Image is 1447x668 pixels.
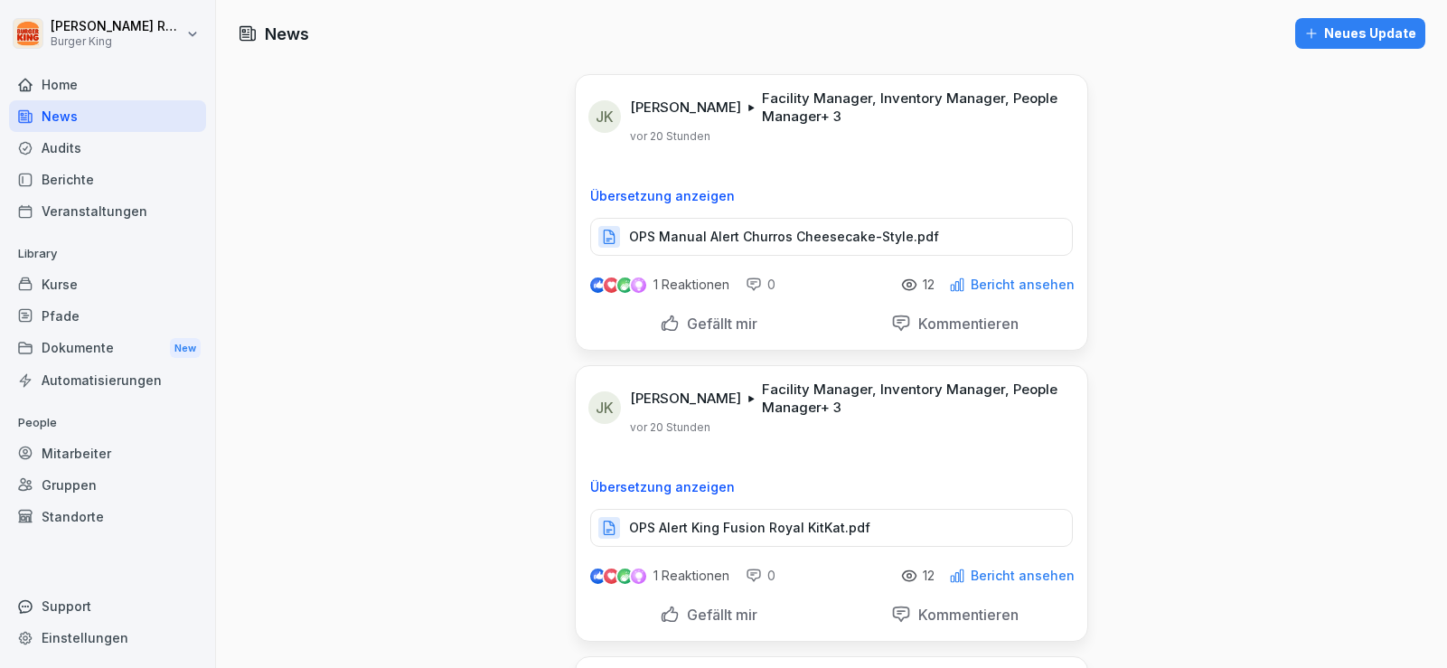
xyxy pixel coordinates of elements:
[971,278,1075,292] p: Bericht ansehen
[1295,18,1425,49] button: Neues Update
[631,568,646,584] img: inspiring
[588,100,621,133] div: JK
[605,569,618,583] img: love
[630,129,710,144] p: vor 20 Stunden
[591,569,606,583] img: like
[9,332,206,365] a: DokumenteNew
[605,278,618,292] img: love
[590,233,1073,251] a: OPS Manual Alert Churros Cheesecake-Style.pdf
[762,381,1066,417] p: Facility Manager, Inventory Manager, People Manager + 3
[911,606,1019,624] p: Kommentieren
[9,164,206,195] a: Berichte
[9,469,206,501] a: Gruppen
[923,278,935,292] p: 12
[9,69,206,100] a: Home
[617,569,633,584] img: celebrate
[51,35,183,48] p: Burger King
[680,606,757,624] p: Gefällt mir
[9,240,206,268] p: Library
[9,501,206,532] a: Standorte
[590,189,1073,203] p: Übersetzung anzeigen
[9,622,206,654] a: Einstellungen
[590,524,1073,542] a: OPS Alert King Fusion Royal KitKat.pdf
[9,132,206,164] a: Audits
[680,315,757,333] p: Gefällt mir
[971,569,1075,583] p: Bericht ansehen
[629,228,939,246] p: OPS Manual Alert Churros Cheesecake-Style.pdf
[1304,24,1416,43] div: Neues Update
[746,276,775,294] div: 0
[631,277,646,293] img: inspiring
[9,268,206,300] a: Kurse
[653,278,729,292] p: 1 Reaktionen
[630,390,741,408] p: [PERSON_NAME]
[9,300,206,332] a: Pfade
[630,99,741,117] p: [PERSON_NAME]
[762,89,1066,126] p: Facility Manager, Inventory Manager, People Manager + 3
[9,364,206,396] a: Automatisierungen
[9,195,206,227] a: Veranstaltungen
[9,100,206,132] a: News
[51,19,183,34] p: [PERSON_NAME] Rohrich
[923,569,935,583] p: 12
[9,332,206,365] div: Dokumente
[653,569,729,583] p: 1 Reaktionen
[9,409,206,437] p: People
[629,519,870,537] p: OPS Alert King Fusion Royal KitKat.pdf
[588,391,621,424] div: JK
[9,437,206,469] a: Mitarbeiter
[590,480,1073,494] p: Übersetzung anzeigen
[630,420,710,435] p: vor 20 Stunden
[911,315,1019,333] p: Kommentieren
[265,22,309,46] h1: News
[746,567,775,585] div: 0
[617,278,633,293] img: celebrate
[591,278,606,292] img: like
[9,590,206,622] div: Support
[170,338,201,359] div: New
